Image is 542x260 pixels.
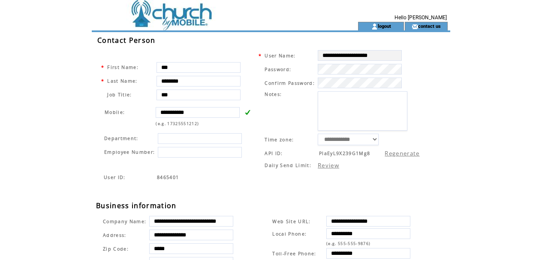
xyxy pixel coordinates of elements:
[394,15,447,21] span: Hello [PERSON_NAME]
[418,23,441,29] a: contact us
[107,92,132,98] span: Job Title:
[104,149,155,155] span: Employee Number:
[103,246,129,252] span: Zip Code:
[265,137,294,143] span: Time zone:
[96,201,177,210] span: Business information
[371,23,378,30] img: account_icon.gif
[107,64,139,70] span: First Name:
[326,241,370,246] span: (e.g. 555-555-9876)
[265,53,295,59] span: User Name:
[265,80,315,86] span: Confirm Password:
[265,162,311,168] span: Daily Send Limit:
[103,218,146,224] span: Company Name:
[104,135,139,141] span: Department:
[412,23,418,30] img: contact_us_icon.gif
[265,150,283,156] span: API ID:
[272,251,316,257] span: Toll-Free Phone:
[157,174,179,180] span: Indicates the agent code for sign up page with sales agent or reseller tracking code
[244,109,250,115] img: v.gif
[103,232,126,238] span: Address:
[318,161,339,169] a: Review
[265,91,282,97] span: Notes:
[105,109,125,115] span: Mobile:
[378,23,391,29] a: logout
[107,78,137,84] span: Last Name:
[265,66,291,72] span: Password:
[97,36,156,45] span: Contact Person
[104,174,126,180] span: Indicates the agent code for sign up page with sales agent or reseller tracking code
[156,121,199,126] span: (e.g. 17325551212)
[272,218,310,224] span: Web Site URL:
[319,150,370,156] span: PIaEyL9X239G1Mg8
[272,231,307,237] span: Local Phone:
[385,149,419,157] a: Regenerate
